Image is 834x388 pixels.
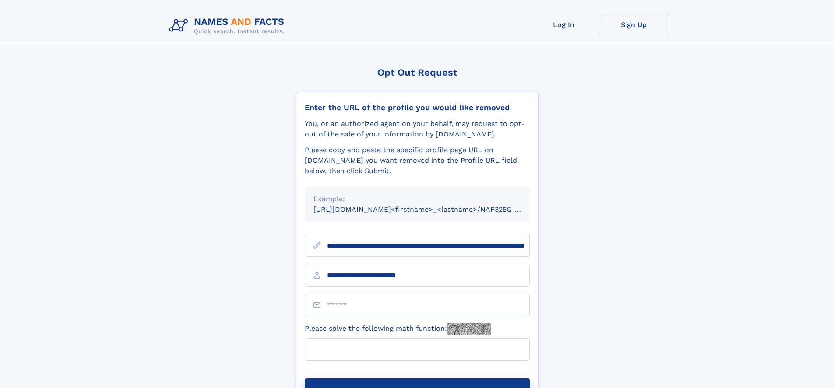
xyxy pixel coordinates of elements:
[165,14,292,38] img: Logo Names and Facts
[599,14,669,35] a: Sign Up
[529,14,599,35] a: Log In
[305,119,530,140] div: You, or an authorized agent on your behalf, may request to opt-out of the sale of your informatio...
[313,205,546,213] small: [URL][DOMAIN_NAME]<firstname>_<lastname>/NAF325G-xxxxxxxx
[305,103,530,112] div: Enter the URL of the profile you would like removed
[296,67,539,78] div: Opt Out Request
[305,145,530,176] div: Please copy and paste the specific profile page URL on [DOMAIN_NAME] you want removed into the Pr...
[313,194,521,204] div: Example:
[305,323,491,335] label: Please solve the following math function:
